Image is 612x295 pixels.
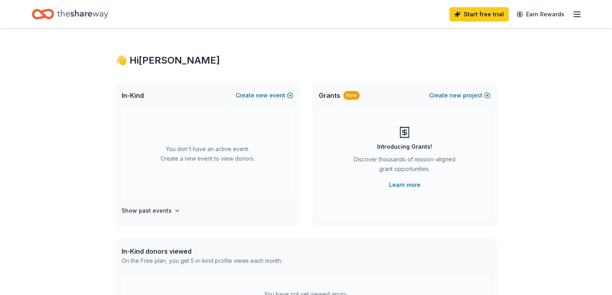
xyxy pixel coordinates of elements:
[122,206,172,215] h4: Show past events
[449,91,461,100] span: new
[115,54,497,67] div: 👋 Hi [PERSON_NAME]
[122,256,282,266] div: On the Free plan, you get 5 in-kind profile views each month.
[122,91,144,100] span: In-Kind
[449,7,509,21] a: Start free trial
[256,91,268,100] span: new
[32,5,108,23] a: Home
[429,91,490,100] button: Createnewproject
[319,91,340,100] span: Grants
[236,91,293,100] button: Createnewevent
[389,180,420,190] a: Learn more
[512,7,569,21] a: Earn Rewards
[343,91,360,100] div: New
[122,206,180,215] button: Show past events
[377,142,432,151] div: Introducing Grants!
[122,246,282,256] div: In-Kind donors viewed
[122,108,293,200] div: You don't have an active event. Create a new event to view donors.
[351,155,459,177] div: Discover thousands of mission-aligned grant opportunities.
